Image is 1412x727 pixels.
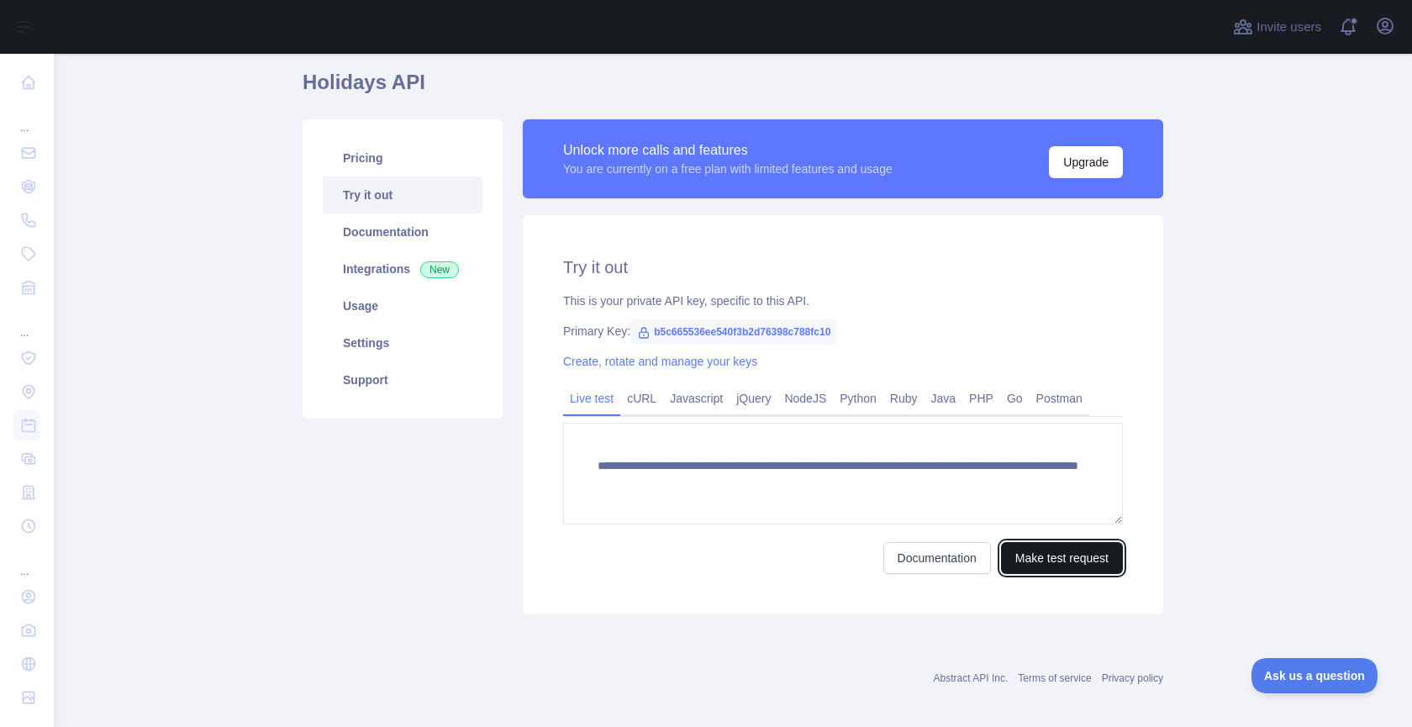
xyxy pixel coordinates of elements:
div: ... [13,101,40,134]
a: Ruby [883,385,925,412]
a: Documentation [323,213,482,250]
a: cURL [620,385,663,412]
h1: Holidays API [303,69,1163,109]
span: New [420,261,459,278]
a: PHP [962,385,1000,412]
h2: Try it out [563,256,1123,279]
a: Settings [323,324,482,361]
button: Upgrade [1049,146,1123,178]
a: Javascript [663,385,730,412]
a: Java [925,385,963,412]
a: jQuery [730,385,777,412]
span: Invite users [1257,18,1321,37]
div: Unlock more calls and features [563,140,893,161]
a: Go [1000,385,1030,412]
div: You are currently on a free plan with limited features and usage [563,161,893,177]
iframe: Toggle Customer Support [1251,658,1378,693]
button: Make test request [1001,542,1123,574]
a: Terms of service [1018,672,1091,684]
a: Live test [563,385,620,412]
a: Usage [323,287,482,324]
div: Primary Key: [563,323,1123,340]
a: Documentation [883,542,991,574]
a: Support [323,361,482,398]
button: Invite users [1230,13,1325,40]
a: Try it out [323,176,482,213]
a: Abstract API Inc. [934,672,1009,684]
a: Create, rotate and manage your keys [563,355,757,368]
a: Postman [1030,385,1089,412]
a: Privacy policy [1102,672,1163,684]
div: ... [13,306,40,340]
a: NodeJS [777,385,833,412]
div: ... [13,545,40,578]
a: Python [833,385,883,412]
a: Integrations New [323,250,482,287]
div: This is your private API key, specific to this API. [563,292,1123,309]
a: Pricing [323,140,482,176]
span: b5c665536ee540f3b2d76398c788fc10 [630,319,837,345]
